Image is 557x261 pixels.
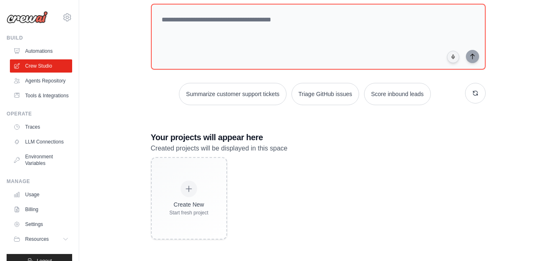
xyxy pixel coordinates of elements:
div: Manage [7,178,72,185]
button: Summarize customer support tickets [179,83,286,105]
p: Created projects will be displayed in this space [151,143,486,154]
button: Get new suggestions [465,83,486,103]
a: Settings [10,218,72,231]
button: Resources [10,233,72,246]
div: Create New [169,200,209,209]
img: Logo [7,11,48,24]
button: Click to speak your automation idea [447,51,459,63]
a: Crew Studio [10,59,72,73]
a: Environment Variables [10,150,72,170]
a: Traces [10,120,72,134]
div: Start fresh project [169,209,209,216]
button: Triage GitHub issues [291,83,359,105]
a: Tools & Integrations [10,89,72,102]
a: Billing [10,203,72,216]
a: Agents Repository [10,74,72,87]
div: Operate [7,111,72,117]
a: LLM Connections [10,135,72,148]
button: Score inbound leads [364,83,431,105]
div: Build [7,35,72,41]
h3: Your projects will appear here [151,132,486,143]
span: Resources [25,236,49,242]
a: Usage [10,188,72,201]
a: Automations [10,45,72,58]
